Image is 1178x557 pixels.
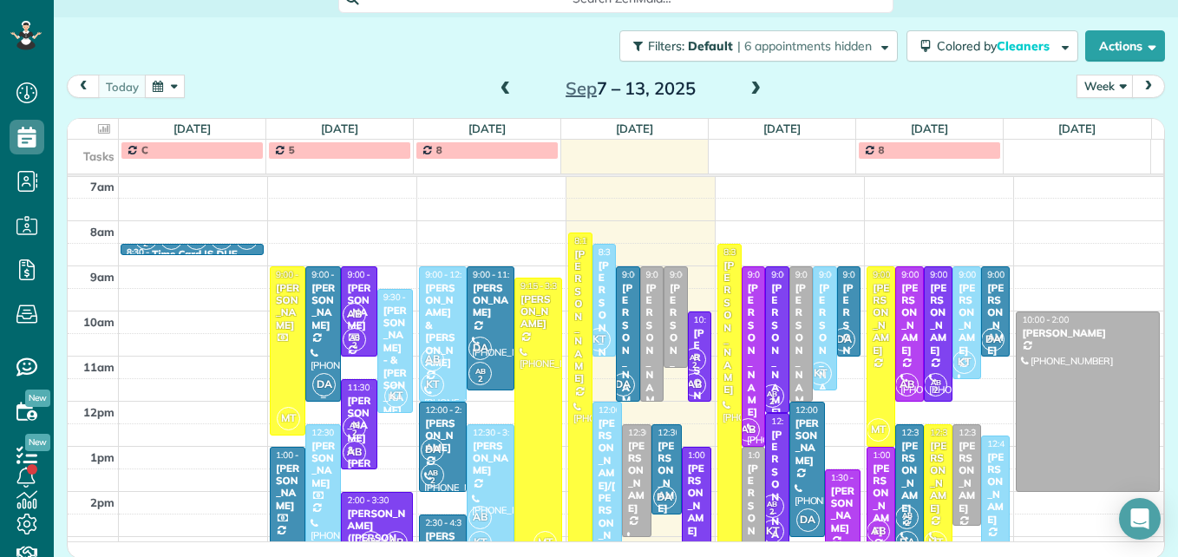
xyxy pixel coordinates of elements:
div: [PERSON_NAME] [958,440,976,514]
div: [PERSON_NAME] [424,417,461,455]
span: AB [683,373,706,396]
div: [PERSON_NAME] [346,282,371,332]
div: [PERSON_NAME] [657,440,676,514]
a: [DATE] [763,121,801,135]
div: [PERSON_NAME] - & [PERSON_NAME] [383,305,408,416]
span: 1pm [90,450,115,464]
span: 8 [879,143,885,156]
span: KT [468,531,492,554]
span: 9:00 - 11:45 [473,269,520,280]
div: [PERSON_NAME] [986,451,1005,526]
span: 9:00 - 12:00 [311,269,358,280]
h2: 7 – 13, 2025 [522,79,739,98]
span: 9:00 - 12:00 [930,269,977,280]
span: 2:30 - 4:30 [425,517,467,528]
div: [PERSON_NAME] [275,282,300,332]
a: [DATE] [173,121,211,135]
span: 11am [83,360,115,374]
span: 12:15 - 3:15 [771,416,818,427]
small: 2 [896,515,918,532]
span: 12:00 - 3:00 [795,404,842,416]
span: 12pm [83,405,115,419]
span: AB [343,303,366,326]
span: 1:00 - 4:30 [688,449,730,461]
span: MT [533,531,557,554]
span: 9:00 - 12:00 [425,269,472,280]
span: AB [384,531,408,554]
div: [PERSON_NAME] [958,282,976,357]
span: 9:00 - 12:00 [795,269,842,280]
small: 2 [360,541,382,557]
span: New [25,390,50,407]
span: 7am [90,180,115,193]
div: [PERSON_NAME] [770,282,783,419]
button: Filters: Default | 6 appointments hidden [619,30,898,62]
span: 12:00 - 2:00 [425,404,472,416]
span: 1:30 - 4:00 [831,472,873,483]
span: Default [688,38,734,54]
span: AB [767,499,777,508]
small: 2 [422,473,443,489]
span: AB [350,332,360,342]
span: 9:00 - 12:00 [901,269,948,280]
span: 12:30 - 3:30 [930,427,977,438]
small: 2 [925,383,946,399]
button: Colored byCleaners [906,30,1078,62]
span: KT [808,362,832,385]
span: 9am [90,270,115,284]
div: [PERSON_NAME] & [PERSON_NAME] [424,282,461,370]
span: DA [612,373,635,396]
span: AB [421,348,444,371]
div: [PERSON_NAME] [929,440,947,514]
span: Filters: [648,38,684,54]
span: 12:30 - 4:30 [311,427,358,438]
span: 12:45 - 4:15 [987,438,1034,449]
div: [PERSON_NAME] [747,282,760,419]
small: 2 [135,236,157,252]
span: DA [421,438,444,462]
span: DA [832,328,855,351]
div: [PERSON_NAME] [627,440,646,514]
span: AB [895,373,919,396]
span: AB [365,535,376,545]
span: 5 [289,143,295,156]
span: 12:30 - 2:30 [658,427,704,438]
span: 9:00 - 12:00 [646,269,693,280]
span: DA [653,486,677,509]
span: KT [384,384,408,408]
span: 10:00 - 2:00 [1022,314,1069,325]
span: AB [468,506,492,529]
small: 2 [762,394,783,410]
span: 9:00 - 11:00 [843,269,890,280]
span: KT [587,328,611,351]
a: [DATE] [321,121,358,135]
span: 10am [83,315,115,329]
span: DA [468,337,492,360]
div: [PERSON_NAME] [795,417,820,468]
span: 12:00 - 3:45 [599,404,645,416]
span: 9:00 - 12:45 [276,269,323,280]
span: AB [767,389,777,398]
span: MT [277,407,300,430]
span: KT [952,351,976,374]
span: MT [924,531,947,554]
div: [PERSON_NAME] [573,248,586,385]
small: 2 [684,357,705,374]
span: AB [343,441,366,464]
span: AB [867,520,890,543]
span: 9:00 - 11:00 [987,269,1034,280]
span: 9:15 - 3:30 [520,280,562,292]
span: 9:00 - 11:45 [819,269,866,280]
span: 1:00 - 3:15 [873,449,914,461]
div: [PERSON_NAME] [929,282,947,357]
div: [PERSON_NAME] [645,282,658,419]
div: [PERSON_NAME] [621,282,634,419]
span: 9:00 - 1:00 [873,269,914,280]
span: | 6 appointments hidden [737,38,872,54]
span: 8:15 - 5:00 [574,235,616,246]
div: [PERSON_NAME] [275,462,300,513]
span: AB [690,352,700,362]
span: 2pm [90,495,115,509]
span: AB [475,366,486,376]
span: DA [796,508,820,532]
